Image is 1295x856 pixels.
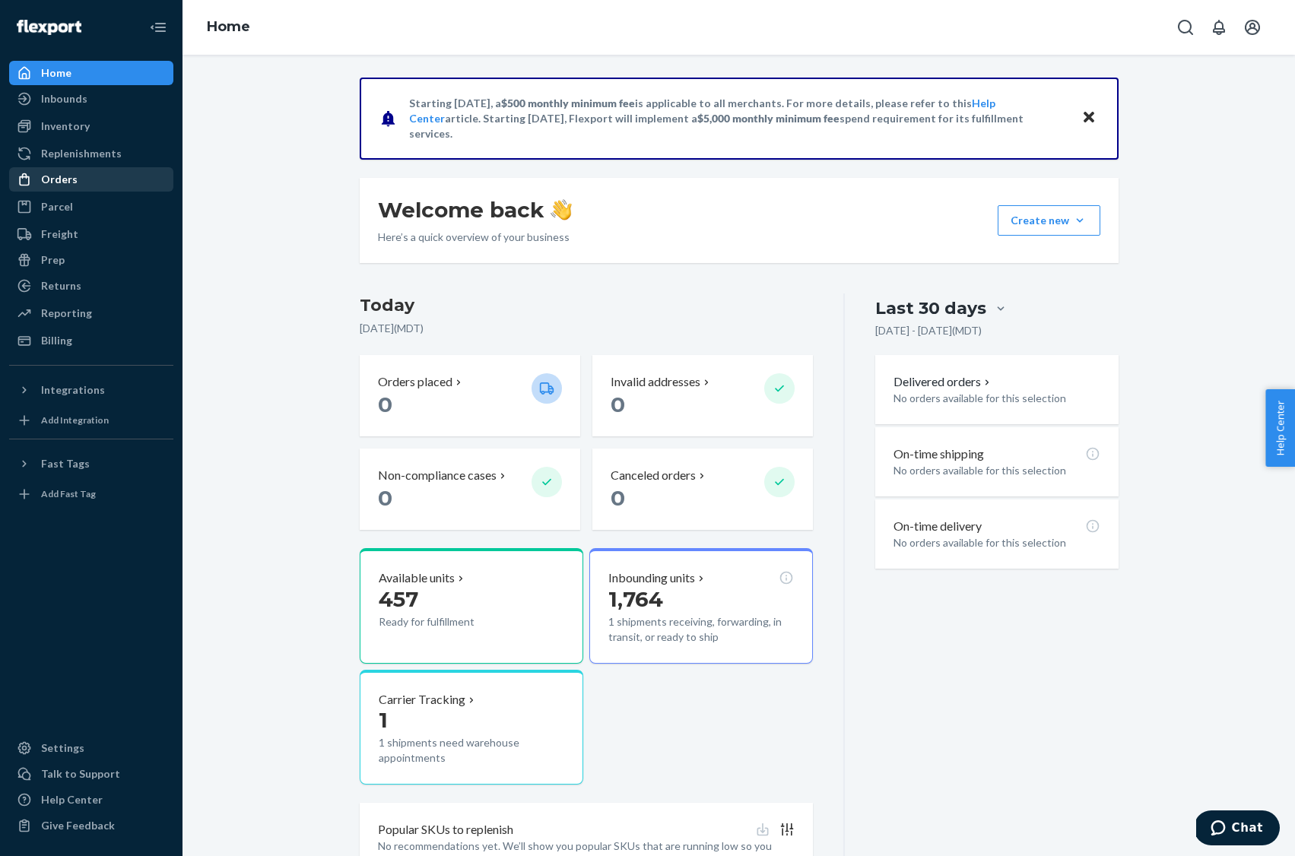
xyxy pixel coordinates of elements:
div: Give Feedback [41,818,115,833]
p: Available units [379,569,455,587]
div: Add Fast Tag [41,487,96,500]
p: Non-compliance cases [378,467,497,484]
h1: Welcome back [378,196,572,224]
div: Home [41,65,71,81]
div: Freight [41,227,78,242]
div: Help Center [41,792,103,807]
div: Returns [41,278,81,293]
span: $5,000 monthly minimum fee [697,112,840,125]
p: On-time delivery [893,518,982,535]
button: Inbounding units1,7641 shipments receiving, forwarding, in transit, or ready to ship [589,548,813,664]
div: Talk to Support [41,766,120,781]
ol: breadcrumbs [195,5,262,49]
button: Open Search Box [1170,12,1201,43]
a: Help Center [9,788,173,812]
p: Ready for fulfillment [379,614,519,629]
p: Canceled orders [611,467,696,484]
a: Parcel [9,195,173,219]
button: Close [1079,107,1099,129]
a: Replenishments [9,141,173,166]
div: Replenishments [41,146,122,161]
span: 0 [378,485,392,511]
div: Inbounds [41,91,87,106]
span: $500 monthly minimum fee [501,97,635,109]
p: Starting [DATE], a is applicable to all merchants. For more details, please refer to this article... [409,96,1067,141]
a: Inbounds [9,87,173,111]
button: Fast Tags [9,452,173,476]
a: Freight [9,222,173,246]
a: Home [207,18,250,35]
p: No orders available for this selection [893,463,1100,478]
span: 457 [379,586,418,612]
button: Invalid addresses 0 [592,355,813,436]
a: Billing [9,328,173,353]
button: Help Center [1265,389,1295,467]
span: 0 [611,485,625,511]
a: Returns [9,274,173,298]
p: [DATE] - [DATE] ( MDT ) [875,323,982,338]
p: Here’s a quick overview of your business [378,230,572,245]
p: On-time shipping [893,445,984,463]
button: Open notifications [1204,12,1234,43]
p: 1 shipments receiving, forwarding, in transit, or ready to ship [608,614,794,645]
a: Add Integration [9,408,173,433]
button: Create new [998,205,1100,236]
button: Open account menu [1237,12,1268,43]
button: Orders placed 0 [360,355,580,436]
button: Talk to Support [9,762,173,786]
button: Delivered orders [893,373,993,391]
img: Flexport logo [17,20,81,35]
button: Close Navigation [143,12,173,43]
a: Reporting [9,301,173,325]
p: 1 shipments need warehouse appointments [379,735,564,766]
p: Inbounding units [608,569,695,587]
p: Carrier Tracking [379,691,465,709]
button: Non-compliance cases 0 [360,449,580,530]
a: Settings [9,736,173,760]
div: Billing [41,333,72,348]
span: 1 [379,707,388,733]
span: 1,764 [608,586,663,612]
div: Fast Tags [41,456,90,471]
span: 0 [611,392,625,417]
a: Orders [9,167,173,192]
span: 0 [378,392,392,417]
a: Prep [9,248,173,272]
div: Parcel [41,199,73,214]
p: No orders available for this selection [893,391,1100,406]
div: Prep [41,252,65,268]
p: Popular SKUs to replenish [378,821,513,839]
p: Invalid addresses [611,373,700,391]
div: Add Integration [41,414,109,426]
div: Integrations [41,382,105,398]
button: Give Feedback [9,813,173,838]
iframe: Opens a widget where you can chat to one of our agents [1196,810,1280,848]
a: Add Fast Tag [9,482,173,506]
a: Home [9,61,173,85]
button: Integrations [9,378,173,402]
p: Orders placed [378,373,452,391]
img: hand-wave emoji [551,199,572,220]
button: Available units457Ready for fulfillment [360,548,583,664]
div: Reporting [41,306,92,321]
button: Carrier Tracking11 shipments need warehouse appointments [360,670,583,785]
div: Inventory [41,119,90,134]
h3: Today [360,293,814,318]
p: No orders available for this selection [893,535,1100,550]
p: [DATE] ( MDT ) [360,321,814,336]
div: Last 30 days [875,296,986,320]
div: Settings [41,740,84,756]
div: Orders [41,172,78,187]
button: Canceled orders 0 [592,449,813,530]
a: Inventory [9,114,173,138]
